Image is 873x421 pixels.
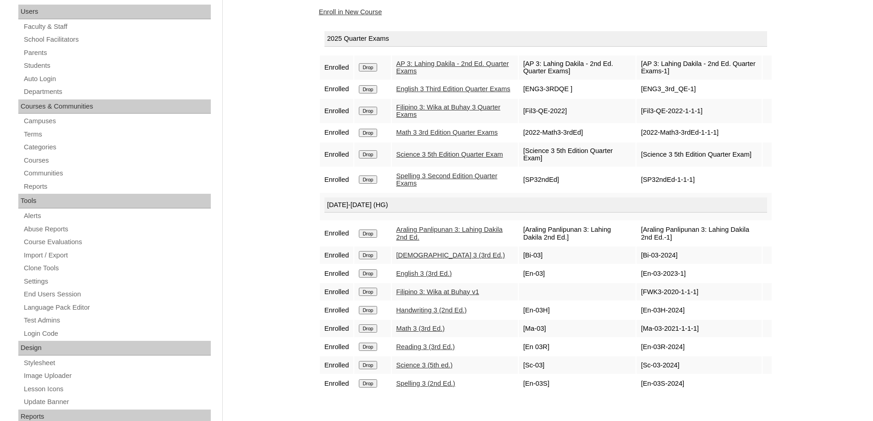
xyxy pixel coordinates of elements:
td: [En-03-2023-1] [637,265,762,282]
input: Drop [359,175,377,184]
td: [En 03R] [519,338,636,355]
input: Drop [359,269,377,278]
input: Drop [359,251,377,259]
input: Drop [359,230,377,238]
td: Enrolled [320,124,354,142]
a: End Users Session [23,289,211,300]
td: [Bi-03] [519,246,636,264]
a: AP 3: Lahing Dakila - 2nd Ed. Quarter Exams [396,60,509,75]
input: Drop [359,63,377,71]
td: [Araling Panlipunan 3: Lahing Dakila 2nd Ed.] [519,221,636,246]
td: [En-03] [519,265,636,282]
td: Enrolled [320,338,354,355]
input: Drop [359,324,377,333]
a: Course Evaluations [23,236,211,248]
a: Reading 3 (3rd Ed.) [396,343,455,350]
a: Filipino 3: Wika at Buhay v1 [396,288,479,295]
td: [AP 3: Lahing Dakila - 2nd Ed. Quarter Exams] [519,55,636,80]
input: Drop [359,107,377,115]
td: [En-03H] [519,301,636,319]
a: Settings [23,276,211,287]
td: Enrolled [320,99,354,123]
input: Drop [359,85,377,93]
div: Courses & Communities [18,99,211,114]
td: [AP 3: Lahing Dakila - 2nd Ed. Quarter Exams-1] [637,55,762,80]
input: Drop [359,343,377,351]
td: [Fil3-QE-2022-1-1-1] [637,99,762,123]
td: [En-03R-2024] [637,338,762,355]
td: [2022-Math3-3rdEd] [519,124,636,142]
td: [Bi-03-2024] [637,246,762,264]
td: [Ma-03-2021-1-1-1] [637,320,762,337]
td: [ENG3_3rd_QE-1] [637,81,762,98]
td: Enrolled [320,301,354,319]
td: [SP32ndEd] [519,168,636,192]
a: Math 3 (3rd Ed.) [396,325,445,332]
div: Tools [18,194,211,208]
a: Departments [23,86,211,98]
a: Categories [23,142,211,153]
a: Lesson Icons [23,383,211,395]
td: Enrolled [320,55,354,80]
a: Language Pack Editor [23,302,211,313]
td: [2022-Math3-3rdEd-1-1-1] [637,124,762,142]
a: Courses [23,155,211,166]
td: Enrolled [320,168,354,192]
a: [DEMOGRAPHIC_DATA] 3 (3rd Ed.) [396,252,505,259]
td: [En-03S] [519,375,636,392]
a: Clone Tools [23,262,211,274]
td: [En-03S-2024] [637,375,762,392]
input: Drop [359,306,377,314]
td: [Sc-03-2024] [637,356,762,374]
a: Math 3 3rd Edition Quarter Exams [396,129,498,136]
a: Abuse Reports [23,224,211,235]
a: Filipino 3: Wika at Buhay 3 Quarter Exams [396,104,500,119]
input: Drop [359,129,377,137]
td: Enrolled [320,142,354,167]
input: Drop [359,361,377,369]
div: Design [18,341,211,355]
td: [Sc-03] [519,356,636,374]
a: Science 3 5th Edition Quarter Exam [396,151,503,158]
td: [SP32ndEd-1-1-1] [637,168,762,192]
input: Drop [359,150,377,159]
a: Auto Login [23,73,211,85]
a: Science 3 (5th ed.) [396,361,453,369]
td: [Fil3-QE-2022] [519,99,636,123]
td: [Araling Panlipunan 3: Lahing Dakila 2nd Ed.-1] [637,221,762,246]
a: Login Code [23,328,211,339]
td: Enrolled [320,375,354,392]
td: [En-03H-2024] [637,301,762,319]
div: [DATE]-[DATE] (HG) [324,197,767,213]
td: Enrolled [320,320,354,337]
td: [ENG3-3RDQE ] [519,81,636,98]
a: Handwriting 3 (2nd Ed.) [396,306,467,314]
a: Image Uploader [23,370,211,382]
a: English 3 (3rd Ed.) [396,270,452,277]
a: Campuses [23,115,211,127]
a: Spelling 3 Second Edition Quarter Exams [396,172,498,187]
a: Students [23,60,211,71]
td: Enrolled [320,265,354,282]
a: Import / Export [23,250,211,261]
div: 2025 Quarter Exams [324,31,767,47]
a: Test Admins [23,315,211,326]
a: Terms [23,129,211,140]
a: Enroll in New Course [319,8,382,16]
td: Enrolled [320,283,354,301]
td: [FWK3-2020-1-1-1] [637,283,762,301]
a: Reports [23,181,211,192]
td: Enrolled [320,356,354,374]
a: Alerts [23,210,211,222]
td: [Ma-03] [519,320,636,337]
a: Update Banner [23,396,211,408]
td: Enrolled [320,221,354,246]
input: Drop [359,288,377,296]
div: Users [18,5,211,19]
a: Parents [23,47,211,59]
a: Spelling 3 (2nd Ed.) [396,380,456,387]
a: English 3 Third Edition Quarter Exams [396,85,511,93]
a: Faculty & Staff [23,21,211,33]
a: Stylesheet [23,357,211,369]
td: [Science 3 5th Edition Quarter Exam] [637,142,762,167]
